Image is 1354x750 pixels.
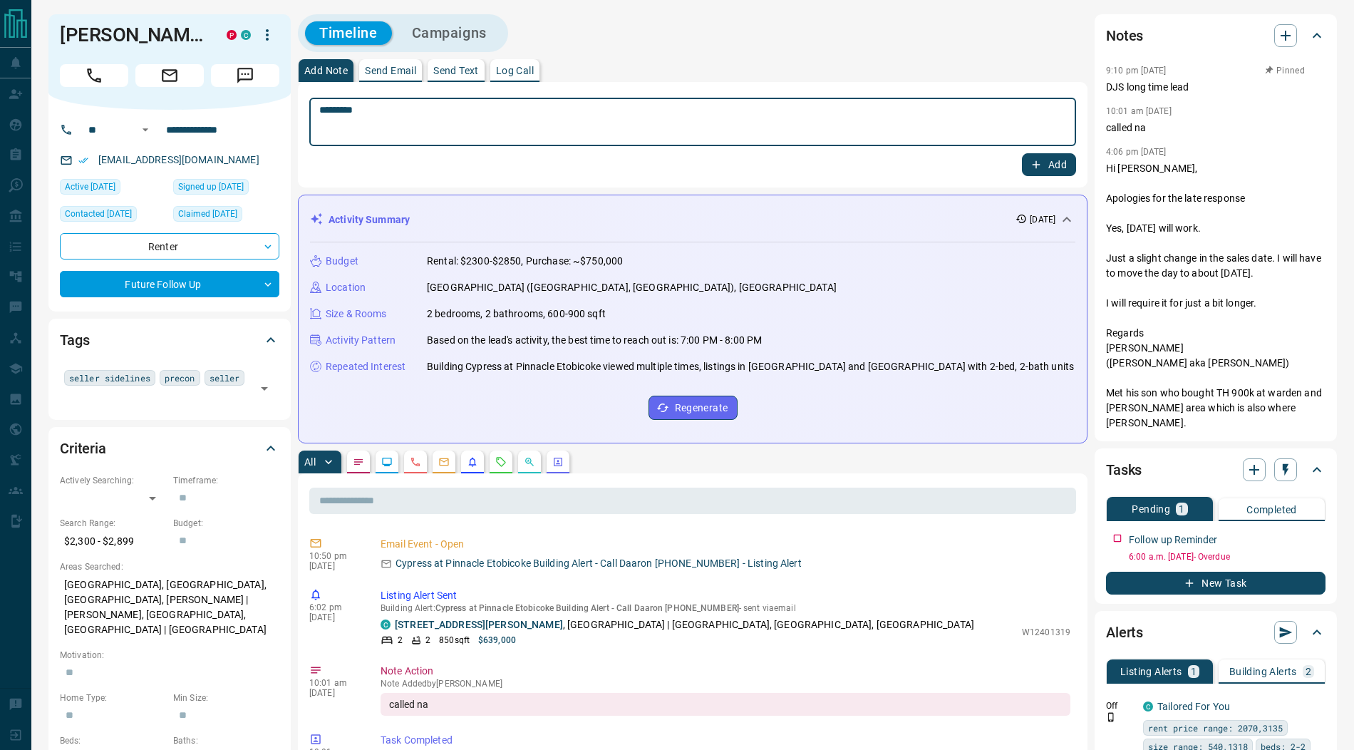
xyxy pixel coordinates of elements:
[211,64,279,87] span: Message
[60,233,279,260] div: Renter
[326,333,396,348] p: Activity Pattern
[60,573,279,642] p: [GEOGRAPHIC_DATA], [GEOGRAPHIC_DATA], [GEOGRAPHIC_DATA], [PERSON_NAME] | [PERSON_NAME], [GEOGRAPH...
[173,517,279,530] p: Budget:
[1264,64,1306,77] button: Pinned
[60,517,166,530] p: Search Range:
[381,620,391,630] div: condos.ca
[1106,458,1142,481] h2: Tasks
[1246,505,1297,515] p: Completed
[210,371,240,385] span: seller
[60,329,89,351] h2: Tags
[309,551,359,561] p: 10:50 pm
[381,588,1070,603] p: Listing Alert Sent
[227,30,237,40] div: property.ca
[1030,213,1055,226] p: [DATE]
[395,617,974,632] p: , [GEOGRAPHIC_DATA] | [GEOGRAPHIC_DATA], [GEOGRAPHIC_DATA], [GEOGRAPHIC_DATA]
[178,180,244,194] span: Signed up [DATE]
[1106,120,1325,135] p: called na
[648,396,738,420] button: Regenerate
[60,24,205,46] h1: [PERSON_NAME]
[1143,702,1153,712] div: condos.ca
[60,323,279,357] div: Tags
[310,207,1075,233] div: Activity Summary[DATE]
[173,179,279,199] div: Wed Nov 11 2020
[438,456,450,468] svg: Emails
[1106,66,1167,76] p: 9:10 pm [DATE]
[381,733,1070,748] p: Task Completed
[365,66,416,76] p: Send Email
[60,179,166,199] div: Tue Aug 19 2025
[60,530,166,553] p: $2,300 - $2,899
[60,560,279,573] p: Areas Searched:
[1120,667,1182,677] p: Listing Alerts
[1106,147,1167,157] p: 4:06 pm [DATE]
[1022,153,1076,176] button: Add
[496,66,534,76] p: Log Call
[1157,701,1230,712] a: Tailored For You
[173,474,279,487] p: Timeframe:
[326,280,366,295] p: Location
[309,678,359,688] p: 10:01 am
[1129,550,1325,563] p: 6:00 a.m. [DATE] - Overdue
[1106,712,1116,722] svg: Push Notification Only
[309,688,359,698] p: [DATE]
[1148,721,1283,735] span: rent price range: 2070,3135
[173,692,279,704] p: Min Size:
[427,280,837,295] p: [GEOGRAPHIC_DATA] ([GEOGRAPHIC_DATA], [GEOGRAPHIC_DATA]), [GEOGRAPHIC_DATA]
[309,612,359,622] p: [DATE]
[65,180,115,194] span: Active [DATE]
[254,379,274,399] button: Open
[524,456,535,468] svg: Opportunities
[60,437,106,460] h2: Criteria
[1179,504,1184,514] p: 1
[410,456,421,468] svg: Calls
[439,634,470,647] p: 850 sqft
[98,154,259,165] a: [EMAIL_ADDRESS][DOMAIN_NAME]
[1106,24,1143,47] h2: Notes
[478,634,516,647] p: $639,000
[304,66,348,76] p: Add Note
[326,254,358,269] p: Budget
[1106,615,1325,649] div: Alerts
[60,474,166,487] p: Actively Searching:
[69,371,150,385] span: seller sidelines
[241,30,251,40] div: condos.ca
[381,456,393,468] svg: Lead Browsing Activity
[427,359,1074,374] p: Building Cypress at Pinnacle Etobicoke viewed multiple times, listings in [GEOGRAPHIC_DATA] and [...
[427,254,623,269] p: Rental: $2300-$2850, Purchase: ~$750,000
[1106,80,1325,95] p: DJS long time lead
[1129,533,1217,548] p: Follow up Reminder
[178,207,237,221] span: Claimed [DATE]
[60,64,128,87] span: Call
[1106,106,1172,116] p: 10:01 am [DATE]
[309,602,359,612] p: 6:02 pm
[381,664,1070,679] p: Note Action
[60,734,166,747] p: Beds:
[173,734,279,747] p: Baths:
[398,634,403,647] p: 2
[353,456,364,468] svg: Notes
[1132,504,1170,514] p: Pending
[495,456,507,468] svg: Requests
[398,21,501,45] button: Campaigns
[60,692,166,704] p: Home Type:
[60,431,279,466] div: Criteria
[326,359,405,374] p: Repeated Interest
[304,457,316,467] p: All
[552,456,564,468] svg: Agent Actions
[1106,621,1143,644] h2: Alerts
[173,206,279,226] div: Tue Aug 24 2021
[78,155,88,165] svg: Email Verified
[435,603,739,613] span: Cypress at Pinnacle Etobicoke Building Alert - Call Daaron [PHONE_NUMBER]
[65,207,132,221] span: Contacted [DATE]
[1106,453,1325,487] div: Tasks
[433,66,479,76] p: Send Text
[329,212,410,227] p: Activity Summary
[467,456,478,468] svg: Listing Alerts
[381,679,1070,689] p: Note Added by [PERSON_NAME]
[60,649,279,662] p: Motivation:
[1229,667,1297,677] p: Building Alerts
[137,121,154,138] button: Open
[1106,161,1325,476] p: Hi [PERSON_NAME], Apologies for the late response Yes, [DATE] will work. Just a slight change in ...
[1106,572,1325,595] button: New Task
